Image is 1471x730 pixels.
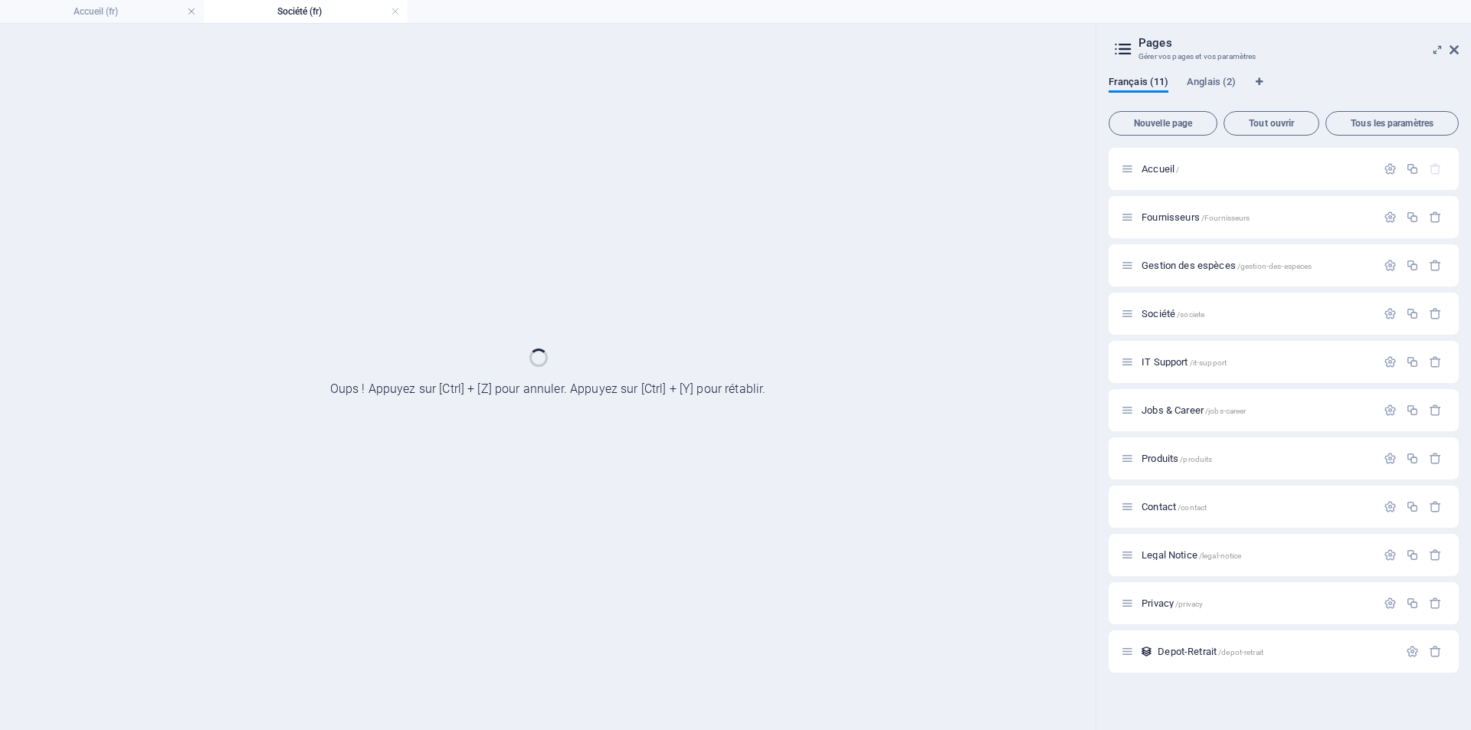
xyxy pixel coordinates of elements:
[1384,355,1397,368] div: Paramètres
[1140,645,1153,658] div: Cette mise en page est utilisée en tant que modèle pour toutes les entrées (par exemple : un arti...
[1138,50,1428,64] h3: Gérer vos pages et vos paramètres
[1142,260,1312,271] span: Gestion des espèces
[1406,645,1419,658] div: Paramètres
[1429,500,1442,513] div: Supprimer
[1180,455,1212,463] span: /produits
[1142,163,1179,175] span: Cliquez pour ouvrir la page.
[1175,600,1203,608] span: /privacy
[1137,309,1376,319] div: Société/societe
[1142,453,1212,464] span: Cliquez pour ouvrir la page.
[1142,356,1227,368] span: IT Support
[1406,307,1419,320] div: Dupliquer
[1177,310,1204,319] span: /societe
[1142,308,1204,319] span: Société
[1205,407,1247,415] span: /jobs-career
[1429,548,1442,561] div: Supprimer
[1137,260,1376,270] div: Gestion des espèces/gestion-des-especes
[1429,645,1442,658] div: Supprimer
[1142,501,1207,512] span: Cliquez pour ouvrir la page.
[1384,548,1397,561] div: Paramètres
[1384,452,1397,465] div: Paramètres
[1176,165,1179,174] span: /
[1199,552,1242,560] span: /legal-notice
[1109,73,1168,94] span: Français (11)
[1406,162,1419,175] div: Dupliquer
[1137,453,1376,463] div: Produits/produits
[1190,358,1227,367] span: /it-support
[1429,404,1442,417] div: Supprimer
[1332,119,1452,128] span: Tous les paramètres
[1325,111,1459,136] button: Tous les paramètres
[1187,73,1236,94] span: Anglais (2)
[1406,548,1419,561] div: Dupliquer
[1178,503,1207,512] span: /contact
[204,3,408,20] h4: Société (fr)
[1109,76,1459,105] div: Onglets langues
[1429,211,1442,224] div: Supprimer
[1384,404,1397,417] div: Paramètres
[1406,500,1419,513] div: Dupliquer
[1116,119,1211,128] span: Nouvelle page
[1224,111,1319,136] button: Tout ouvrir
[1429,452,1442,465] div: Supprimer
[1158,646,1263,657] span: Cliquez pour ouvrir la page.
[1109,111,1217,136] button: Nouvelle page
[1406,404,1419,417] div: Dupliquer
[1429,355,1442,368] div: Supprimer
[1406,597,1419,610] div: Dupliquer
[1137,550,1376,560] div: Legal Notice/legal-notice
[1142,549,1241,561] span: Cliquez pour ouvrir la page.
[1384,162,1397,175] div: Paramètres
[1142,597,1203,609] span: Cliquez pour ouvrir la page.
[1429,259,1442,272] div: Supprimer
[1137,405,1376,415] div: Jobs & Career/jobs-career
[1429,307,1442,320] div: Supprimer
[1142,404,1246,416] span: Cliquez pour ouvrir la page.
[1137,502,1376,512] div: Contact/contact
[1406,211,1419,224] div: Dupliquer
[1429,162,1442,175] div: La page de départ ne peut pas être supprimée.
[1429,597,1442,610] div: Supprimer
[1406,259,1419,272] div: Dupliquer
[1384,307,1397,320] div: Paramètres
[1153,647,1398,656] div: Depot-Retrait/depot-retrait
[1137,598,1376,608] div: Privacy/privacy
[1137,212,1376,222] div: Fournisseurs/Fournisseurs
[1237,262,1312,270] span: /gestion-des-especes
[1230,119,1312,128] span: Tout ouvrir
[1138,36,1459,50] h2: Pages
[1137,357,1376,367] div: IT Support/it-support
[1201,214,1250,222] span: /Fournisseurs
[1137,164,1376,174] div: Accueil/
[1406,355,1419,368] div: Dupliquer
[1384,597,1397,610] div: Paramètres
[1384,259,1397,272] div: Paramètres
[1384,211,1397,224] div: Paramètres
[1406,452,1419,465] div: Dupliquer
[1218,648,1263,656] span: /depot-retrait
[1384,500,1397,513] div: Paramètres
[1142,211,1250,223] span: Cliquez pour ouvrir la page.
